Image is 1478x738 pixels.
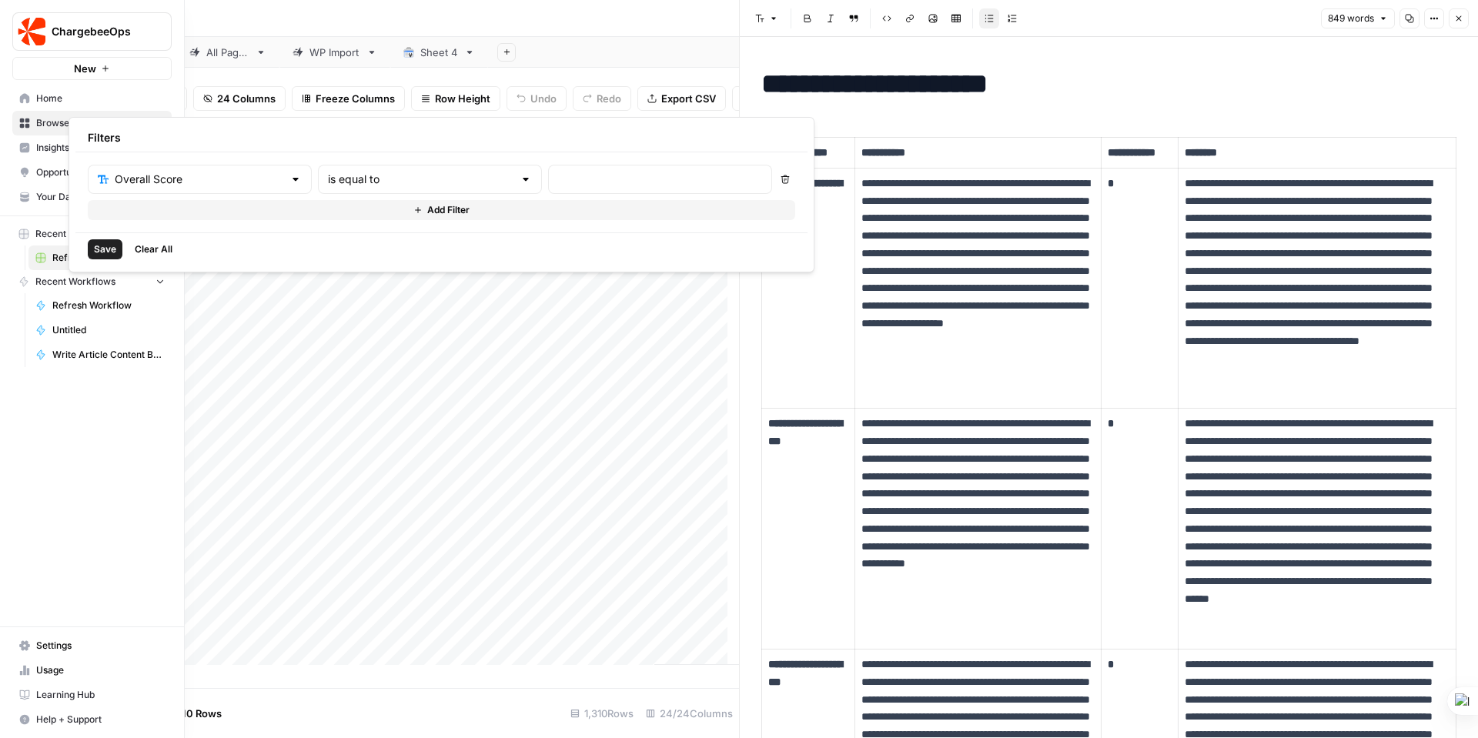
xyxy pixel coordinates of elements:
span: Recent Workflows [35,275,115,289]
span: Freeze Columns [316,91,395,106]
span: Untitled [52,323,165,337]
button: Freeze Columns [292,86,405,111]
a: Learning Hub [12,683,172,707]
div: 24/24 Columns [640,701,739,726]
input: Overall Score [115,172,283,187]
span: 849 words [1328,12,1374,25]
span: Add 10 Rows [160,706,222,721]
span: Write Article Content Brief [52,348,165,362]
a: Insights [12,135,172,160]
button: Save [88,239,122,259]
span: Add Filter [427,203,470,217]
div: All Pages [206,45,249,60]
button: Workspace: ChargebeeOps [12,12,172,51]
span: Your Data [36,190,165,204]
a: Sheet 4 [390,37,488,68]
button: Row Height [411,86,500,111]
div: 1,310 Rows [564,701,640,726]
div: WP Import [309,45,360,60]
span: Refresh Grid [52,251,165,265]
span: New [74,61,96,76]
span: Recent Grids [35,227,92,241]
input: is equal to [328,172,513,187]
span: Settings [36,639,165,653]
a: Home [12,86,172,111]
button: Help + Support [12,707,172,732]
img: ChargebeeOps Logo [18,18,45,45]
span: Home [36,92,165,105]
a: Browse [12,111,172,135]
a: WP Import [279,37,390,68]
a: All Pages [176,37,279,68]
a: Refresh Workflow [28,293,172,318]
button: New [12,57,172,80]
span: Export CSV [661,91,716,106]
a: Write Article Content Brief [28,342,172,367]
div: Filters [75,124,808,152]
button: Undo [507,86,567,111]
span: Help + Support [36,713,165,726]
span: Clear All [135,242,172,256]
a: Usage [12,658,172,683]
button: Recent Workflows [12,270,172,293]
span: Usage [36,663,165,677]
span: Undo [530,91,557,106]
div: Filter [69,117,814,272]
a: Your Data [12,185,172,209]
button: Clear All [129,239,179,259]
span: 24 Columns [217,91,276,106]
button: Add Filter [88,200,795,220]
button: Recent Grids [12,222,172,245]
button: Export CSV [637,86,726,111]
button: 24 Columns [193,86,286,111]
a: Opportunities [12,160,172,185]
span: Redo [597,91,621,106]
span: Refresh Workflow [52,299,165,312]
a: Refresh Grid [28,245,172,270]
span: Learning Hub [36,688,165,702]
a: Settings [12,633,172,658]
button: 849 words [1321,8,1395,28]
button: Redo [573,86,631,111]
span: Row Height [435,91,490,106]
span: Insights [36,141,165,155]
div: Sheet 4 [420,45,458,60]
span: Save [94,242,116,256]
a: Untitled [28,318,172,342]
span: Opportunities [36,165,165,179]
span: ChargebeeOps [52,24,145,39]
span: Browse [36,116,165,130]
